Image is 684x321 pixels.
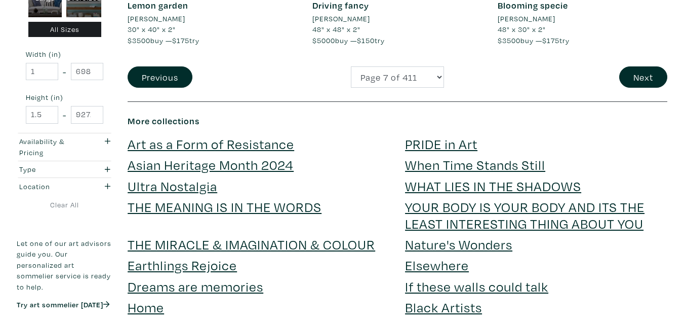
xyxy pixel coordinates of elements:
a: Try art sommelier [DATE] [17,300,110,309]
a: YOUR BODY IS YOUR BODY AND ITS THE LEAST INTERESTING THING ABOUT YOU [405,198,645,232]
span: 30" x 40" x 2" [128,24,176,34]
a: Nature's Wonders [405,235,512,253]
div: Availability & Pricing [19,136,84,158]
a: PRIDE in Art [405,135,477,153]
span: buy — try [498,35,570,45]
a: THE MEANING IS IN THE WORDS [128,198,321,216]
span: $175 [542,35,559,45]
p: Let one of our art advisors guide you. Our personalized art sommelier service is ready to help. [17,238,112,293]
span: $5000 [312,35,335,45]
li: [PERSON_NAME] [312,13,370,24]
a: Ultra Nostalgia [128,177,217,195]
a: [PERSON_NAME] [498,13,667,24]
button: Previous [128,66,192,88]
a: Elsewhere [405,256,469,274]
span: 48" x 30" x 2" [498,24,546,34]
small: Height (in) [26,94,103,101]
span: $150 [357,35,375,45]
span: - [63,65,66,79]
div: All Sizes [28,22,101,38]
span: $175 [172,35,189,45]
small: Width (in) [26,51,103,58]
a: Asian Heritage Month 2024 [128,156,294,173]
a: When Time Stands Still [405,156,545,173]
a: [PERSON_NAME] [312,13,482,24]
span: - [63,108,66,122]
span: $3500 [128,35,150,45]
a: Art as a Form of Resistance [128,135,294,153]
div: Type [19,164,84,175]
button: Type [17,161,112,178]
h6: More collections [128,116,667,127]
a: THE MIRACLE & IMAGINATION & COLOUR [128,235,375,253]
li: [PERSON_NAME] [128,13,185,24]
button: Location [17,179,112,195]
a: WHAT LIES IN THE SHADOWS [405,177,581,195]
span: buy — try [312,35,385,45]
button: Next [619,66,667,88]
a: Earthlings Rejoice [128,256,237,274]
a: Black Artists [405,298,482,316]
a: Clear All [17,199,112,210]
a: [PERSON_NAME] [128,13,297,24]
button: Availability & Pricing [17,133,112,161]
span: 48" x 48" x 2" [312,24,360,34]
a: If these walls could talk [405,277,548,295]
a: Dreams are memories [128,277,263,295]
span: buy — try [128,35,199,45]
span: $3500 [498,35,520,45]
li: [PERSON_NAME] [498,13,555,24]
a: Home [128,298,164,316]
div: Location [19,181,84,192]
